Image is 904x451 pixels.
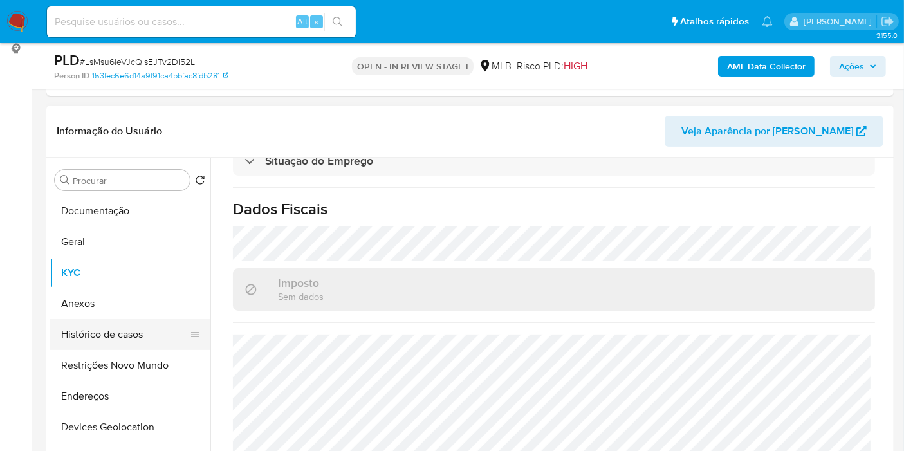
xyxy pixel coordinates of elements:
div: Situação do Emprego [233,146,875,176]
span: s [315,15,318,28]
a: 153fec6e6d14a9f91ca4bbfac8fdb281 [92,70,228,82]
button: Veja Aparência por [PERSON_NAME] [665,116,883,147]
button: Retornar ao pedido padrão [195,175,205,189]
button: search-icon [324,13,351,31]
button: Procurar [60,175,70,185]
div: ImpostoSem dados [233,268,875,310]
button: Geral [50,226,210,257]
button: Ações [830,56,886,77]
p: OPEN - IN REVIEW STAGE I [352,57,474,75]
b: PLD [54,50,80,70]
h1: Informação do Usuário [57,125,162,138]
button: Documentação [50,196,210,226]
h3: Imposto [278,276,324,290]
a: Sair [881,15,894,28]
h1: Dados Fiscais [233,199,875,219]
h3: Situação do Emprego [265,154,373,168]
span: Veja Aparência por [PERSON_NAME] [681,116,853,147]
button: Histórico de casos [50,319,200,350]
p: jonathan.shikay@mercadolivre.com [804,15,876,28]
button: KYC [50,257,210,288]
input: Procurar [73,175,185,187]
span: Alt [297,15,308,28]
button: Anexos [50,288,210,319]
b: Person ID [54,70,89,82]
span: # LsMsu6ieVJcQlsEJTv2DI52L [80,55,195,68]
button: Devices Geolocation [50,412,210,443]
p: Sem dados [278,290,324,302]
button: Endereços [50,381,210,412]
div: MLB [479,59,512,73]
span: Atalhos rápidos [680,15,749,28]
button: AML Data Collector [718,56,815,77]
b: AML Data Collector [727,56,806,77]
input: Pesquise usuários ou casos... [47,14,356,30]
span: Ações [839,56,864,77]
button: Restrições Novo Mundo [50,350,210,381]
span: HIGH [564,59,587,73]
span: 3.155.0 [876,30,898,41]
a: Notificações [762,16,773,27]
span: Risco PLD: [517,59,587,73]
